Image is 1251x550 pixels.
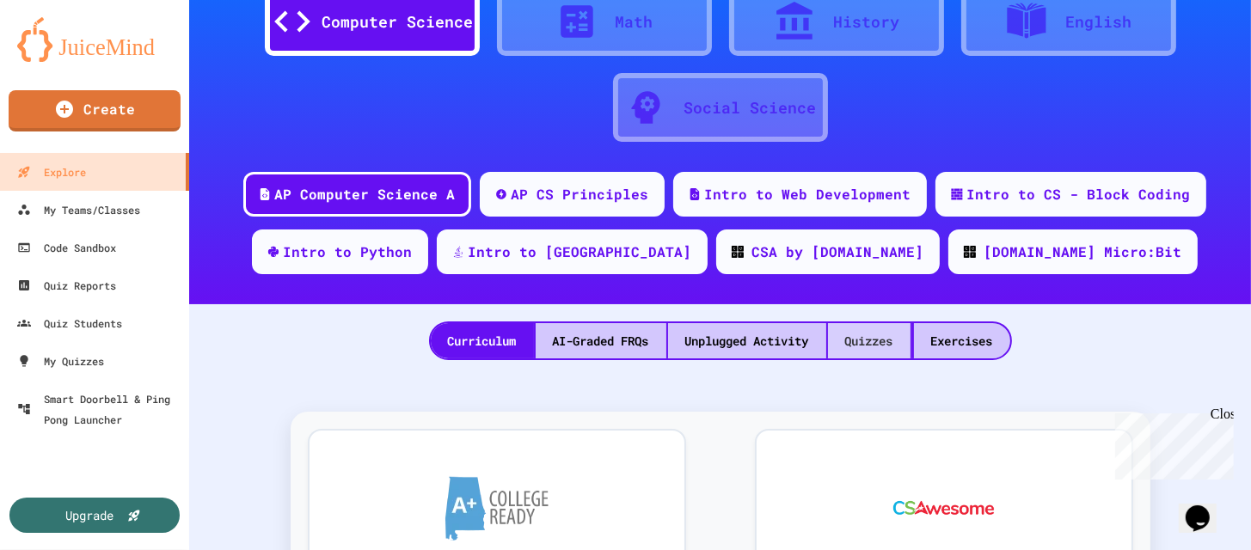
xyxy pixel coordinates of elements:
div: CSA by [DOMAIN_NAME] [752,241,924,262]
div: Explore [17,162,86,182]
div: Intro to Web Development [705,184,911,205]
div: Exercises [914,323,1010,358]
div: [DOMAIN_NAME] Micro:Bit [984,241,1182,262]
div: Intro to CS - Block Coding [967,184,1191,205]
div: Quiz Reports [17,275,116,296]
div: English [1065,10,1131,34]
div: Math [616,10,653,34]
div: Quiz Students [17,313,122,333]
img: CODE_logo_RGB.png [732,246,744,258]
iframe: chat widget [1179,481,1234,533]
img: logo-orange.svg [17,17,172,62]
div: AI-Graded FRQs [536,323,666,358]
div: Intro to Python [284,241,413,262]
iframe: chat widget [1108,406,1234,480]
div: Curriculum [431,323,534,358]
div: History [833,10,899,34]
img: CODE_logo_RGB.png [964,246,976,258]
div: Chat with us now!Close [7,7,119,109]
div: Intro to [GEOGRAPHIC_DATA] [469,241,692,262]
div: Social Science [684,96,817,119]
div: Quizzes [828,323,911,358]
div: Smart Doorbell & Ping Pong Launcher [17,388,182,430]
div: Code Sandbox [17,237,116,258]
div: My Quizzes [17,351,104,371]
div: Unplugged Activity [668,323,826,358]
div: AP Computer Science A [275,184,456,205]
img: A+ College Ready [445,476,549,541]
div: My Teams/Classes [17,199,140,220]
div: Upgrade [66,506,114,524]
a: Create [9,90,181,131]
div: AP CS Principles [512,184,649,205]
div: Computer Science [322,10,474,34]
